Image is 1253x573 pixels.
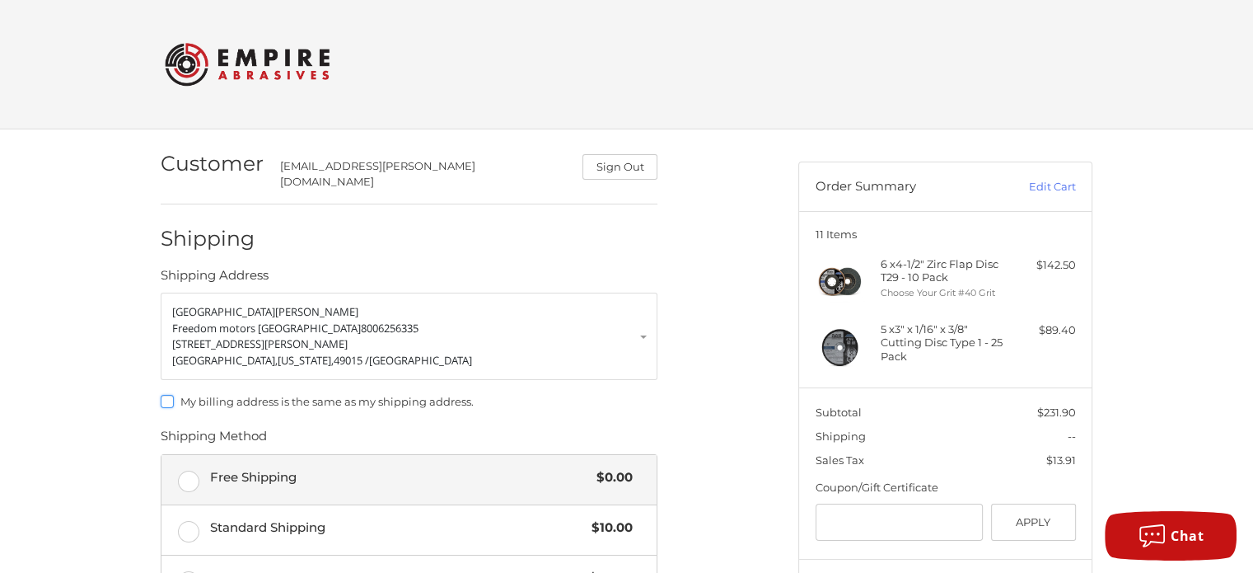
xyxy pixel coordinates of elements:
[369,353,472,368] span: [GEOGRAPHIC_DATA]
[816,480,1076,496] div: Coupon/Gift Certificate
[1105,511,1237,561] button: Chat
[161,395,657,408] label: My billing address is the same as my shipping address.
[161,266,269,293] legend: Shipping Address
[165,32,330,96] img: Empire Abrasives
[275,304,358,319] span: [PERSON_NAME]
[816,504,984,541] input: Gift Certificate or Coupon Code
[816,430,866,443] span: Shipping
[881,322,1007,363] h4: 5 x 3" x 1/16" x 3/8" Cutting Disc Type 1 - 25 Pack
[280,158,567,190] div: [EMAIL_ADDRESS][PERSON_NAME][DOMAIN_NAME]
[1011,257,1076,274] div: $142.50
[1068,430,1076,443] span: --
[991,504,1076,541] button: Apply
[583,519,633,538] span: $10.00
[161,151,264,176] h2: Customer
[172,336,348,351] span: [STREET_ADDRESS][PERSON_NAME]
[161,427,267,453] legend: Shipping Method
[1011,322,1076,339] div: $89.40
[881,286,1007,300] li: Choose Your Grit #40 Grit
[816,406,862,419] span: Subtotal
[172,321,361,336] span: Freedom motors [GEOGRAPHIC_DATA]
[161,293,657,380] a: Enter or select a different address
[1046,453,1076,467] span: $13.91
[161,226,257,251] h2: Shipping
[582,154,657,180] button: Sign Out
[881,257,1007,284] h4: 6 x 4-1/2" Zirc Flap Disc T29 - 10 Pack
[1037,406,1076,419] span: $231.90
[210,468,589,487] span: Free Shipping
[816,228,1076,241] h3: 11 Items
[1171,527,1204,545] span: Chat
[588,468,633,487] span: $0.00
[361,321,418,336] span: 8006256335
[210,519,584,538] span: Standard Shipping
[334,353,369,368] span: 49015 /
[816,453,864,467] span: Sales Tax
[816,179,993,195] h3: Order Summary
[278,353,334,368] span: [US_STATE],
[993,179,1076,195] a: Edit Cart
[172,353,278,368] span: [GEOGRAPHIC_DATA],
[172,304,275,319] span: [GEOGRAPHIC_DATA]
